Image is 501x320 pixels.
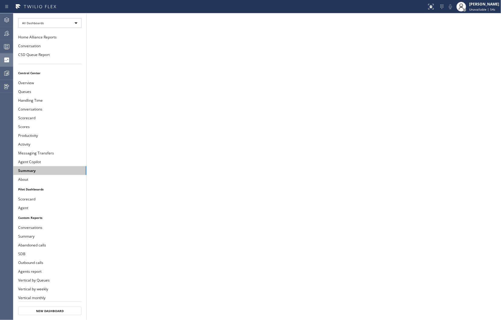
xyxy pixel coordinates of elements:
[13,122,86,131] button: Scores
[13,293,86,302] button: Vertical monthly
[13,69,86,77] li: Control Center
[469,7,495,12] span: Unavailable | 54s
[13,232,86,241] button: Summary
[13,140,86,149] button: Activity
[446,2,455,11] button: Mute
[13,114,86,122] button: Scorecard
[13,285,86,293] button: Vertical by weekly
[13,223,86,232] button: Conversations
[13,258,86,267] button: Outbound calls
[13,157,86,166] button: Agent Copilot
[18,307,81,315] button: New Dashboard
[13,241,86,249] button: Abandoned calls
[18,18,81,28] div: All Dashboards
[13,78,86,87] button: Overview
[13,33,86,41] button: Home Alliance Reports
[469,2,499,7] div: [PERSON_NAME]
[13,166,86,175] button: Summary
[13,87,86,96] button: Queues
[13,41,86,50] button: Conversation
[13,185,86,193] li: Pilot Dashboards
[13,50,86,59] button: CSD Queue Report
[13,203,86,212] button: Agent
[87,13,501,320] iframe: dashboard_9f6bb337dffe
[13,149,86,157] button: Messaging Transfers
[13,195,86,203] button: Scorecard
[13,131,86,140] button: Productivity
[13,249,86,258] button: SDB
[13,214,86,222] li: Custom Reports
[13,276,86,285] button: Vertical by Queues
[13,96,86,105] button: Handling Time
[13,267,86,276] button: Agents report
[13,175,86,184] button: About
[13,105,86,114] button: Conversations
